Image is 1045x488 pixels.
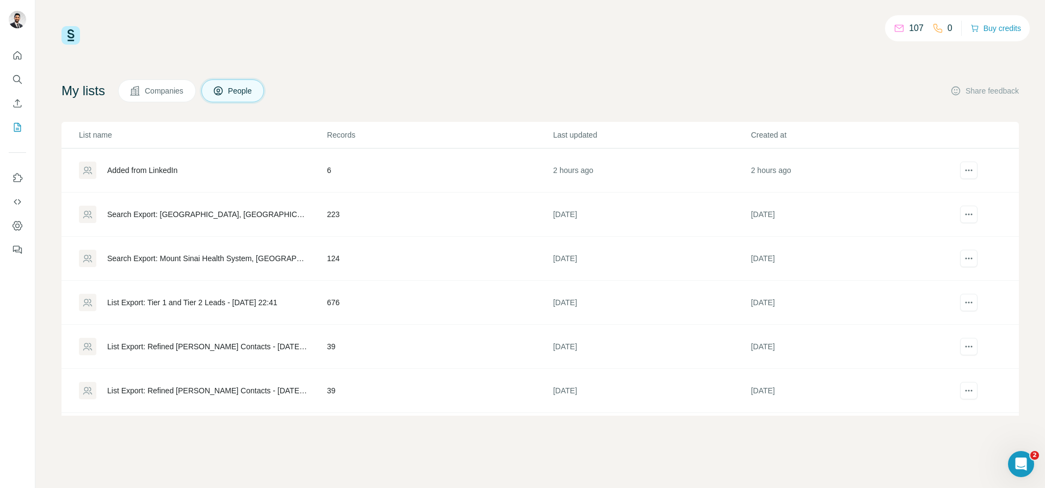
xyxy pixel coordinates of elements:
[751,129,948,140] p: Created at
[107,385,309,396] div: List Export: Refined [PERSON_NAME] Contacts - [DATE] 21:08
[327,369,552,413] td: 39
[62,82,105,100] h4: My lists
[751,369,948,413] td: [DATE]
[107,165,177,176] div: Added from LinkedIn
[950,85,1019,96] button: Share feedback
[327,193,552,237] td: 223
[948,22,952,35] p: 0
[960,162,978,179] button: actions
[107,209,309,220] div: Search Export: [GEOGRAPHIC_DATA], [GEOGRAPHIC_DATA], [GEOGRAPHIC_DATA]… - [DATE] 16:25
[9,11,26,28] img: Avatar
[107,297,278,308] div: List Export: Tier 1 and Tier 2 Leads - [DATE] 22:41
[107,341,309,352] div: List Export: Refined [PERSON_NAME] Contacts - [DATE] 21:09
[9,94,26,113] button: Enrich CSV
[751,149,948,193] td: 2 hours ago
[552,325,750,369] td: [DATE]
[327,413,552,457] td: 999
[228,85,253,96] span: People
[552,369,750,413] td: [DATE]
[751,193,948,237] td: [DATE]
[751,281,948,325] td: [DATE]
[9,168,26,188] button: Use Surfe on LinkedIn
[552,281,750,325] td: [DATE]
[751,413,948,457] td: [DATE]
[552,237,750,281] td: [DATE]
[552,413,750,457] td: [DATE]
[960,294,978,311] button: actions
[327,281,552,325] td: 676
[960,206,978,223] button: actions
[909,22,924,35] p: 107
[327,237,552,281] td: 124
[9,240,26,260] button: Feedback
[327,325,552,369] td: 39
[960,382,978,399] button: actions
[552,149,750,193] td: 2 hours ago
[1030,451,1039,460] span: 2
[970,21,1021,36] button: Buy credits
[9,192,26,212] button: Use Surfe API
[107,253,309,264] div: Search Export: Mount Sinai Health System, [GEOGRAPHIC_DATA], [US_STATE] Medicine, AdventHealth,… ...
[145,85,185,96] span: Companies
[9,46,26,65] button: Quick start
[79,129,326,140] p: List name
[9,216,26,236] button: Dashboard
[327,129,552,140] p: Records
[9,70,26,89] button: Search
[9,118,26,137] button: My lists
[553,129,749,140] p: Last updated
[751,325,948,369] td: [DATE]
[1008,451,1034,477] iframe: Intercom live chat
[751,237,948,281] td: [DATE]
[960,338,978,355] button: actions
[960,250,978,267] button: actions
[327,149,552,193] td: 6
[62,26,80,45] img: Surfe Logo
[552,193,750,237] td: [DATE]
